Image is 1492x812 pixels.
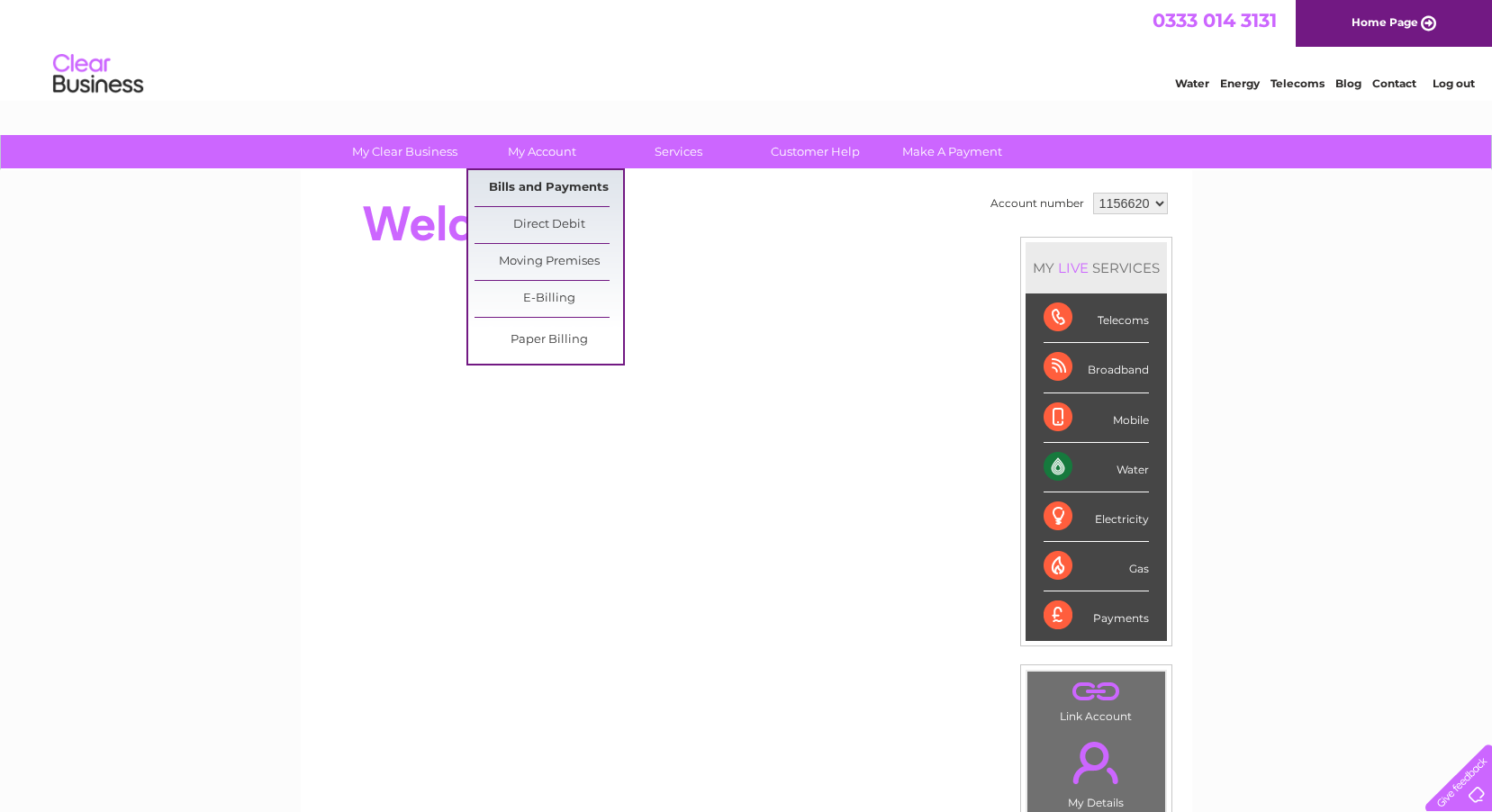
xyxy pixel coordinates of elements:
[1044,293,1149,343] div: Telecoms
[1175,77,1209,90] a: Water
[986,188,1089,219] td: Account number
[1044,591,1149,640] div: Payments
[475,170,623,206] a: Bills and Payments
[1032,731,1161,794] a: .
[1372,77,1416,90] a: Contact
[1044,443,1149,492] div: Water
[1026,671,1166,727] td: Link Account
[475,281,623,317] a: E-Billing
[741,135,890,168] a: Customer Help
[52,47,144,102] img: logo.png
[1153,9,1277,32] a: 0333 014 3131
[878,135,1026,168] a: Make A Payment
[467,135,616,168] a: My Account
[1044,542,1149,591] div: Gas
[475,244,623,280] a: Moving Premises
[475,207,623,243] a: Direct Debit
[1335,77,1361,90] a: Blog
[1220,77,1260,90] a: Energy
[1044,492,1149,542] div: Electricity
[604,135,753,168] a: Services
[1054,259,1092,276] div: LIVE
[1032,676,1161,708] a: .
[1433,77,1475,90] a: Log out
[330,135,479,168] a: My Clear Business
[321,10,1172,87] div: Clear Business is a trading name of Verastar Limited (registered in [GEOGRAPHIC_DATA] No. 3667643...
[475,322,623,358] a: Paper Billing
[1270,77,1325,90] a: Telecoms
[1044,343,1149,392] div: Broadband
[1026,242,1167,293] div: MY SERVICES
[1044,393,1149,443] div: Mobile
